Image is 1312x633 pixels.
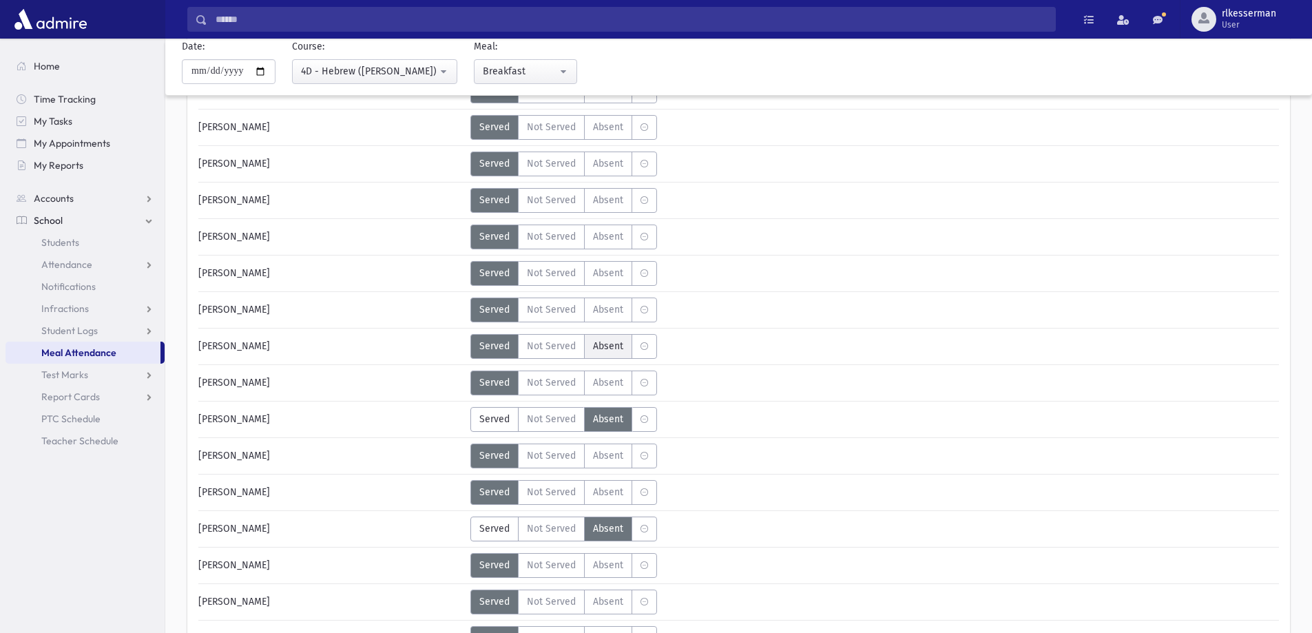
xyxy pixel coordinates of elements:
a: Home [6,55,165,77]
span: [PERSON_NAME] [198,229,270,244]
span: Not Served [527,594,576,609]
div: MeaStatus [470,480,657,505]
span: Absent [593,485,623,499]
div: MeaStatus [470,553,657,578]
span: Absent [593,120,623,134]
div: MeaStatus [470,407,657,432]
span: [PERSON_NAME] [198,412,270,426]
span: Served [479,558,510,572]
div: MeaStatus [470,334,657,359]
span: Time Tracking [34,93,96,105]
span: [PERSON_NAME] [198,485,270,499]
div: MeaStatus [470,371,657,395]
label: Course: [292,39,324,54]
div: MeaStatus [470,152,657,176]
span: [PERSON_NAME] [198,448,270,463]
span: Absent [593,193,623,207]
span: Absent [593,375,623,390]
div: MeaStatus [470,298,657,322]
span: Accounts [34,192,74,205]
div: 4D - Hebrew ([PERSON_NAME]) [301,64,437,79]
a: Students [6,231,165,253]
span: User [1222,19,1276,30]
span: Absent [593,339,623,353]
a: Time Tracking [6,88,165,110]
span: Students [41,236,79,249]
span: Served [479,302,510,317]
span: Not Served [527,521,576,536]
div: MeaStatus [470,225,657,249]
span: School [34,214,63,227]
div: MeaStatus [470,261,657,286]
span: Not Served [527,448,576,463]
span: [PERSON_NAME] [198,302,270,317]
span: Absent [593,412,623,426]
span: [PERSON_NAME] [198,594,270,609]
span: [PERSON_NAME] [198,120,270,134]
span: Served [479,229,510,244]
span: Served [479,485,510,499]
a: Report Cards [6,386,165,408]
div: MeaStatus [470,517,657,541]
span: [PERSON_NAME] [198,193,270,207]
a: Notifications [6,276,165,298]
span: Teacher Schedule [41,435,118,447]
span: Served [479,375,510,390]
span: Meal Attendance [41,346,116,359]
span: PTC Schedule [41,413,101,425]
a: Accounts [6,187,165,209]
span: My Reports [34,159,83,172]
span: Served [479,521,510,536]
label: Meal: [474,39,497,54]
span: Not Served [527,229,576,244]
label: Date: [182,39,205,54]
span: My Tasks [34,115,72,127]
span: Served [479,156,510,171]
span: Absent [593,266,623,280]
span: Not Served [527,266,576,280]
span: Absent [593,302,623,317]
span: My Appointments [34,137,110,149]
span: [PERSON_NAME] [198,375,270,390]
span: Not Served [527,193,576,207]
span: Absent [593,229,623,244]
img: AdmirePro [11,6,90,33]
span: [PERSON_NAME] [198,266,270,280]
span: Served [479,120,510,134]
a: My Tasks [6,110,165,132]
span: Test Marks [41,369,88,381]
a: Infractions [6,298,165,320]
span: [PERSON_NAME] [198,156,270,171]
span: Not Served [527,339,576,353]
span: Served [479,448,510,463]
span: Served [479,193,510,207]
a: PTC Schedule [6,408,165,430]
button: 4D - Hebrew (Morah Besser) [292,59,457,84]
div: MeaStatus [470,115,657,140]
span: Not Served [527,120,576,134]
a: My Appointments [6,132,165,154]
span: Student Logs [41,324,98,337]
a: Attendance [6,253,165,276]
span: Infractions [41,302,89,315]
div: MeaStatus [470,188,657,213]
span: Absent [593,448,623,463]
span: [PERSON_NAME] [198,558,270,572]
span: Absent [593,521,623,536]
span: Not Served [527,156,576,171]
span: Home [34,60,60,72]
button: Breakfast [474,59,577,84]
span: Served [479,412,510,426]
span: Attendance [41,258,92,271]
span: Report Cards [41,391,100,403]
span: rlkesserman [1222,8,1276,19]
span: Served [479,594,510,609]
div: Breakfast [483,64,557,79]
span: Absent [593,558,623,572]
a: Test Marks [6,364,165,386]
span: Not Served [527,558,576,572]
span: Absent [593,594,623,609]
a: Meal Attendance [6,342,160,364]
a: Student Logs [6,320,165,342]
a: Teacher Schedule [6,430,165,452]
